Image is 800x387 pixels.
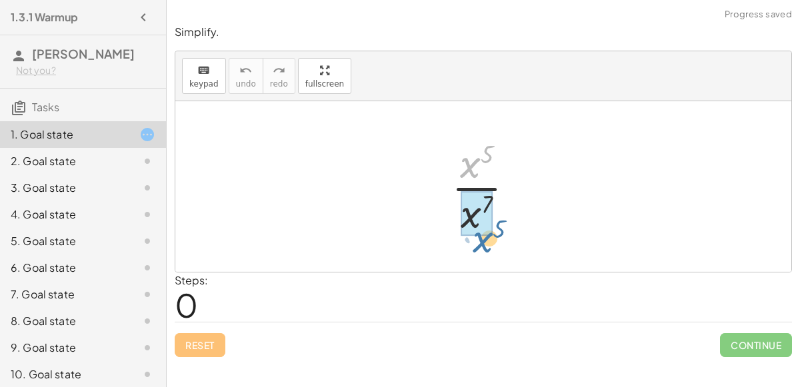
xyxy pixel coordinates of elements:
button: undoundo [229,58,263,94]
i: Task not started. [139,233,155,249]
i: redo [273,63,285,79]
h4: 1.3.1 Warmup [11,9,78,25]
span: Tasks [32,100,59,114]
i: Task started. [139,127,155,143]
i: keyboard [197,63,210,79]
div: 6. Goal state [11,260,118,276]
div: 1. Goal state [11,127,118,143]
span: redo [270,79,288,89]
span: 0 [175,284,198,325]
i: Task not started. [139,153,155,169]
span: Progress saved [725,8,792,21]
i: Task not started. [139,180,155,196]
i: Task not started. [139,313,155,329]
i: Task not started. [139,206,155,222]
div: 8. Goal state [11,313,118,329]
div: 7. Goal state [11,286,118,302]
i: Task not started. [139,366,155,382]
span: undo [236,79,256,89]
label: Steps: [175,273,208,287]
span: keypad [189,79,219,89]
i: Task not started. [139,260,155,276]
span: [PERSON_NAME] [32,46,135,61]
i: Task not started. [139,286,155,302]
div: 9. Goal state [11,340,118,356]
i: undo [239,63,252,79]
i: Task not started. [139,340,155,356]
button: fullscreen [298,58,351,94]
button: keyboardkeypad [182,58,226,94]
p: Simplify. [175,25,792,40]
button: redoredo [263,58,295,94]
div: 5. Goal state [11,233,118,249]
div: Not you? [16,64,155,77]
span: fullscreen [305,79,344,89]
div: 4. Goal state [11,206,118,222]
div: 3. Goal state [11,180,118,196]
div: 10. Goal state [11,366,118,382]
div: 2. Goal state [11,153,118,169]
